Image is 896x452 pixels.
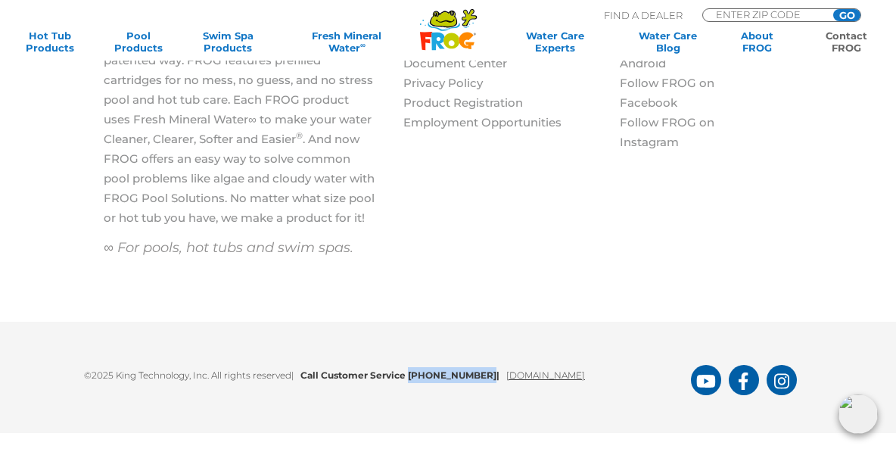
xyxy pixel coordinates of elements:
[620,36,724,70] a: Download App for Android
[403,56,507,70] a: Document Center
[496,369,499,381] span: |
[403,76,483,90] a: Privacy Policy
[620,76,714,110] a: Follow FROG on Facebook
[496,30,614,54] a: Water CareExperts
[360,41,366,49] sup: ∞
[403,95,523,110] a: Product Registration
[723,30,792,54] a: AboutFROG
[729,365,759,395] a: FROG Products Facebook Page
[15,30,85,54] a: Hot TubProducts
[691,365,721,395] a: FROG Products You Tube Page
[296,130,303,141] sup: ®
[104,30,174,54] a: PoolProducts
[300,369,506,381] b: Call Customer Service [PHONE_NUMBER]
[291,369,294,381] span: |
[838,394,878,434] img: openIcon
[604,8,683,22] p: Find A Dealer
[811,30,881,54] a: ContactFROG
[104,239,353,256] em: ∞ For pools, hot tubs and swim spas.
[506,369,585,381] a: [DOMAIN_NAME]
[714,9,817,20] input: Zip Code Form
[403,115,562,129] a: Employment Opportunities
[104,11,378,228] p: For more than 25 years, FROG has sanitized pools, hot tubs and swim spas in its unique, patented ...
[767,365,797,395] a: FROG Products Instagram Page
[282,30,412,54] a: Fresh MineralWater∞
[84,360,691,383] p: ©2025 King Technology, Inc. All rights reserved
[833,9,860,21] input: GO
[633,30,703,54] a: Water CareBlog
[193,30,263,54] a: Swim SpaProducts
[620,115,714,149] a: Follow FROG on Instagram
